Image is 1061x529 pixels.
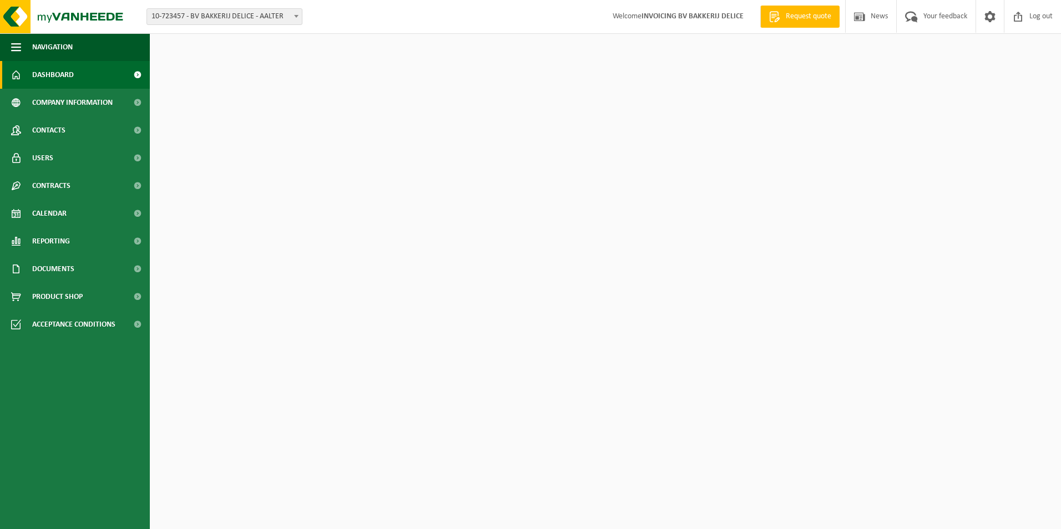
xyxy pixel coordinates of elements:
span: Acceptance conditions [32,311,115,338]
span: Contacts [32,116,65,144]
span: Request quote [783,11,834,22]
span: Navigation [32,33,73,61]
span: Reporting [32,227,70,255]
strong: INVOICING BV BAKKERIJ DELICE [641,12,744,21]
span: Dashboard [32,61,74,89]
span: Users [32,144,53,172]
span: Documents [32,255,74,283]
span: 10-723457 - BV BAKKERIJ DELICE - AALTER [146,8,302,25]
span: Company information [32,89,113,116]
span: Calendar [32,200,67,227]
span: 10-723457 - BV BAKKERIJ DELICE - AALTER [147,9,302,24]
span: Product Shop [32,283,83,311]
a: Request quote [760,6,840,28]
span: Contracts [32,172,70,200]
